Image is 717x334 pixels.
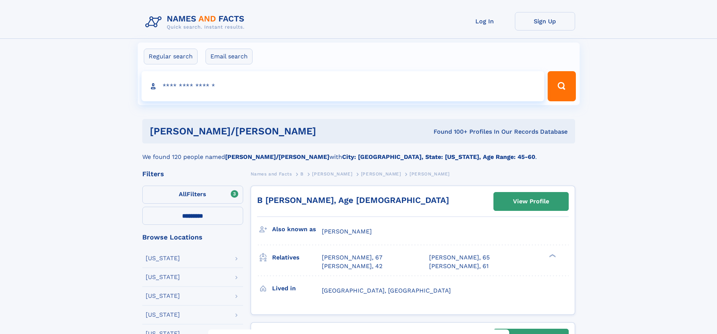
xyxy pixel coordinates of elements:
[146,274,180,280] div: [US_STATE]
[322,228,372,235] span: [PERSON_NAME]
[429,262,489,270] a: [PERSON_NAME], 61
[225,153,329,160] b: [PERSON_NAME]/[PERSON_NAME]
[257,195,449,205] a: B [PERSON_NAME], Age [DEMOGRAPHIC_DATA]
[150,127,375,136] h1: [PERSON_NAME]/[PERSON_NAME]
[300,171,304,177] span: B
[409,171,450,177] span: [PERSON_NAME]
[494,192,568,210] a: View Profile
[142,234,243,241] div: Browse Locations
[548,71,575,101] button: Search Button
[513,193,549,210] div: View Profile
[179,191,187,198] span: All
[300,169,304,178] a: B
[142,171,243,177] div: Filters
[547,253,556,258] div: ❯
[361,171,401,177] span: [PERSON_NAME]
[312,169,352,178] a: [PERSON_NAME]
[142,71,545,101] input: search input
[144,49,198,64] label: Regular search
[375,128,568,136] div: Found 100+ Profiles In Our Records Database
[206,49,253,64] label: Email search
[146,293,180,299] div: [US_STATE]
[455,12,515,31] a: Log In
[272,282,322,295] h3: Lived in
[272,223,322,236] h3: Also known as
[251,169,292,178] a: Names and Facts
[322,287,451,294] span: [GEOGRAPHIC_DATA], [GEOGRAPHIC_DATA]
[272,251,322,264] h3: Relatives
[312,171,352,177] span: [PERSON_NAME]
[429,253,490,262] a: [PERSON_NAME], 65
[146,312,180,318] div: [US_STATE]
[142,143,575,162] div: We found 120 people named with .
[342,153,535,160] b: City: [GEOGRAPHIC_DATA], State: [US_STATE], Age Range: 45-60
[515,12,575,31] a: Sign Up
[361,169,401,178] a: [PERSON_NAME]
[142,12,251,32] img: Logo Names and Facts
[322,262,382,270] a: [PERSON_NAME], 42
[142,186,243,204] label: Filters
[322,253,382,262] a: [PERSON_NAME], 67
[146,255,180,261] div: [US_STATE]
